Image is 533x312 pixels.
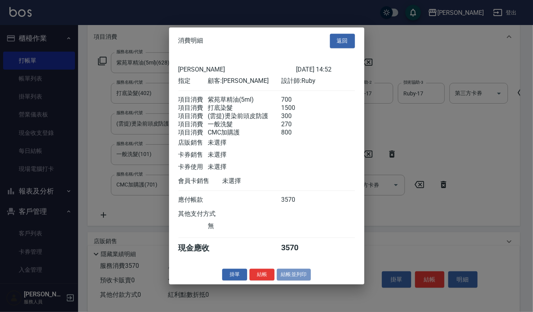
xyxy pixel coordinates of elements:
div: 一般洗髮 [208,120,281,129]
div: 會員卡銷售 [178,177,223,185]
span: 消費明細 [178,37,203,45]
div: 未選擇 [208,139,281,147]
div: [DATE] 14:52 [296,66,355,73]
div: CMC加購護 [208,129,281,137]
div: 無 [208,222,281,230]
div: 未選擇 [223,177,296,185]
div: 700 [281,96,310,104]
div: (雲提)燙染前頭皮防護 [208,112,281,120]
div: 卡券使用 [178,163,208,171]
div: 顧客: [PERSON_NAME] [208,77,281,85]
div: 未選擇 [208,151,281,159]
div: 紫苑草精油(5ml) [208,96,281,104]
div: 項目消費 [178,104,208,112]
div: 項目消費 [178,129,208,137]
button: 返回 [330,34,355,48]
div: 店販銷售 [178,139,208,147]
div: 項目消費 [178,112,208,120]
div: 800 [281,129,310,137]
button: 掛單 [222,269,247,281]
div: 設計師: Ruby [281,77,355,85]
div: 其他支付方式 [178,210,237,218]
div: [PERSON_NAME] [178,66,296,73]
div: 項目消費 [178,120,208,129]
div: 1500 [281,104,310,112]
div: 300 [281,112,310,120]
div: 打底染髮 [208,104,281,112]
button: 結帳並列印 [277,269,311,281]
div: 270 [281,120,310,129]
div: 卡券銷售 [178,151,208,159]
div: 3570 [281,243,310,253]
div: 項目消費 [178,96,208,104]
div: 3570 [281,196,310,204]
div: 指定 [178,77,208,85]
div: 現金應收 [178,243,223,253]
div: 未選擇 [208,163,281,171]
button: 結帳 [250,269,275,281]
div: 應付帳款 [178,196,208,204]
